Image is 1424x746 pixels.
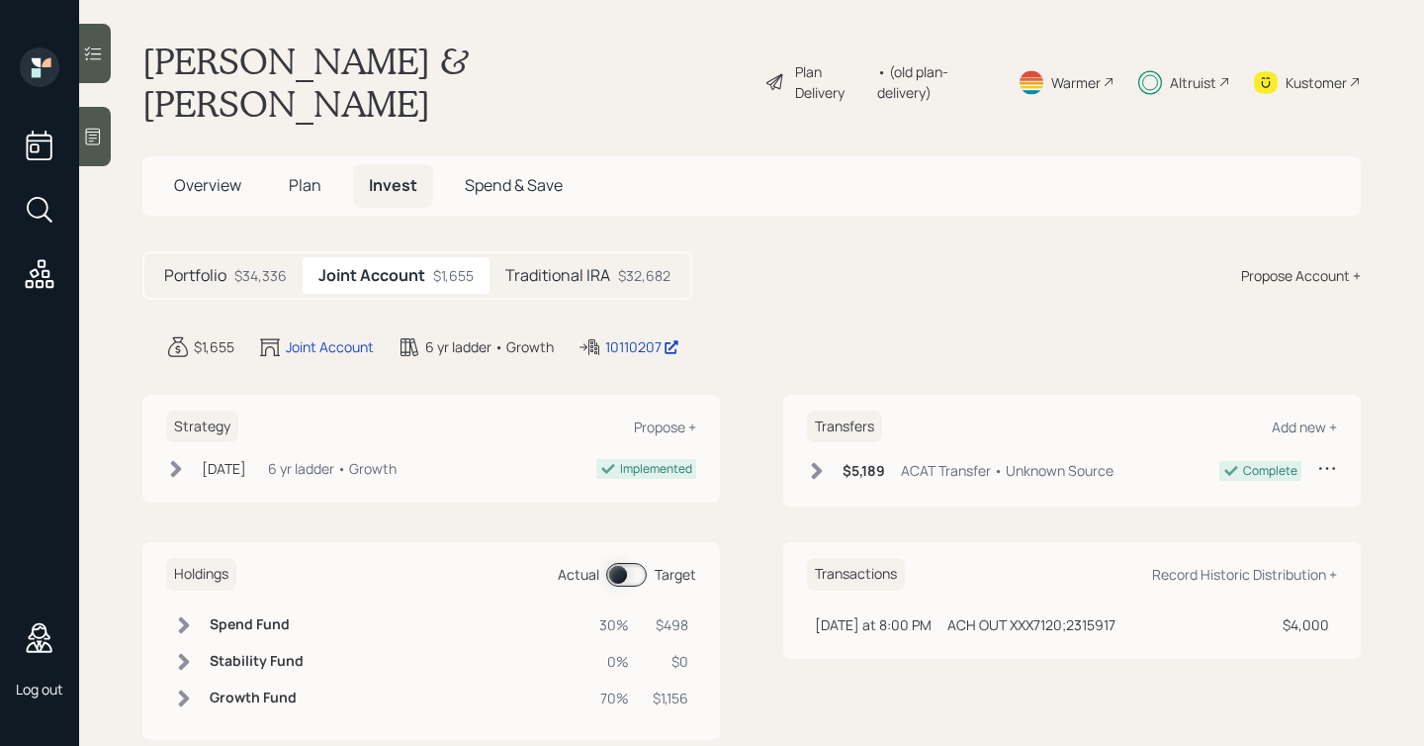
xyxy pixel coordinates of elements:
h6: Growth Fund [210,690,304,706]
span: Spend & Save [465,174,563,196]
span: Plan [289,174,321,196]
h6: Strategy [166,411,238,443]
div: Log out [16,680,63,699]
div: $1,655 [433,265,474,286]
h6: Holdings [166,558,236,591]
div: $1,156 [653,688,688,708]
div: Joint Account [286,336,374,357]
div: Kustomer [1286,72,1347,93]
div: Record Historic Distribution + [1152,565,1337,584]
div: Altruist [1170,72,1216,93]
div: Implemented [620,460,692,478]
div: [DATE] at 8:00 PM [815,614,932,635]
div: 30% [599,614,629,635]
div: Plan Delivery [795,61,868,103]
div: 6 yr ladder • Growth [268,458,397,479]
div: $0 [653,651,688,672]
div: Actual [558,564,599,585]
div: $34,336 [234,265,287,286]
div: [DATE] [202,458,246,479]
div: Complete [1243,462,1297,480]
h5: Portfolio [164,266,226,285]
h5: Joint Account [318,266,425,285]
h6: Stability Fund [210,653,304,670]
div: 0% [599,651,629,672]
div: $32,682 [618,265,670,286]
span: Invest [369,174,417,196]
h1: [PERSON_NAME] & [PERSON_NAME] [142,40,749,125]
h6: Transfers [807,411,882,443]
div: 6 yr ladder • Growth [425,336,554,357]
div: Target [655,564,696,585]
div: $498 [653,614,688,635]
div: ACH OUT XXX7120;2315917 [947,614,1115,635]
div: Add new + [1272,418,1337,436]
div: 70% [599,688,629,708]
span: Overview [174,174,241,196]
h5: Traditional IRA [505,266,610,285]
div: Propose Account + [1241,265,1361,286]
h6: Transactions [807,558,905,591]
div: Warmer [1051,72,1101,93]
h6: $5,189 [843,463,885,480]
div: ACAT Transfer • Unknown Source [901,460,1113,481]
div: Propose + [634,418,696,436]
div: • (old plan-delivery) [877,61,994,103]
div: $1,655 [194,336,234,357]
div: 10110207 [605,336,679,357]
h6: Spend Fund [210,616,304,633]
div: $4,000 [1283,614,1329,635]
